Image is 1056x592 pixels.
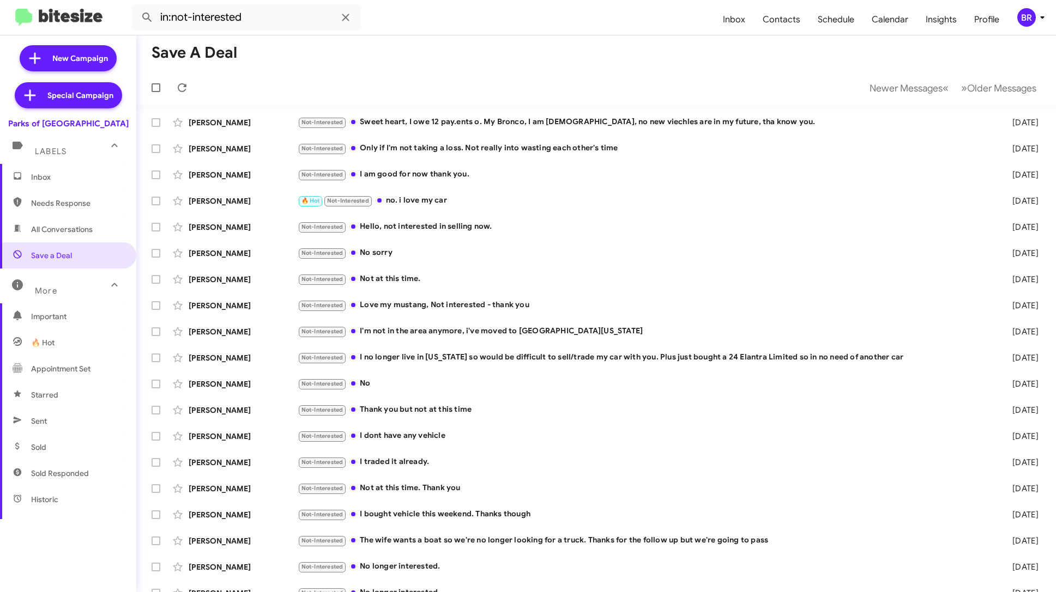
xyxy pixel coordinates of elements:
span: Not-Interested [301,249,343,257]
button: Next [955,77,1043,99]
div: [DATE] [995,222,1047,233]
span: Needs Response [31,198,124,209]
div: [DATE] [995,274,1047,285]
div: [PERSON_NAME] [189,222,298,233]
div: [PERSON_NAME] [189,248,298,259]
span: Not-Interested [301,145,343,152]
div: [PERSON_NAME] [189,117,298,128]
a: New Campaign [20,45,117,71]
span: Newer Messages [870,82,943,94]
span: Not-Interested [301,171,343,178]
div: [DATE] [995,196,1047,206]
div: No [298,377,995,390]
span: Not-Interested [301,119,343,126]
a: Schedule [809,4,863,35]
span: 🔥 Hot [301,197,320,204]
div: [DATE] [995,326,1047,337]
span: Older Messages [967,82,1036,94]
div: [PERSON_NAME] [189,405,298,416]
a: Contacts [754,4,809,35]
span: Not-Interested [301,328,343,335]
span: » [961,81,967,95]
div: [PERSON_NAME] [189,379,298,389]
div: Thank you but not at this time [298,404,995,416]
div: I traded it already. [298,456,995,468]
span: « [943,81,949,95]
div: [DATE] [995,379,1047,389]
div: [PERSON_NAME] [189,274,298,285]
input: Search [132,4,361,30]
div: [DATE] [995,535,1047,546]
div: BR [1017,8,1036,27]
div: [PERSON_NAME] [189,352,298,363]
h1: Save a Deal [152,44,237,62]
span: 🔥 Hot [31,337,55,348]
div: [DATE] [995,117,1047,128]
div: I'm not in the area anymore, i've moved to [GEOGRAPHIC_DATA][US_STATE] [298,325,995,338]
div: I no longer live in [US_STATE] so would be difficult to sell/trade my car with you. Plus just bou... [298,351,995,364]
span: Special Campaign [47,90,113,101]
div: [DATE] [995,509,1047,520]
span: Appointment Set [31,363,90,374]
span: Not-Interested [301,485,343,492]
div: [DATE] [995,405,1047,416]
a: Special Campaign [15,82,122,108]
span: Sold [31,442,46,453]
span: Not-Interested [301,223,343,230]
div: [PERSON_NAME] [189,300,298,311]
div: [DATE] [995,352,1047,363]
div: [PERSON_NAME] [189,483,298,494]
div: [DATE] [995,300,1047,311]
a: Inbox [714,4,754,35]
span: Sent [31,416,47,426]
div: no. i love my car [298,194,995,207]
button: BR [1008,8,1044,27]
span: Not-Interested [301,511,343,518]
div: Sweet heart, I owe 12 pay.ents o. My Bronco, I am [DEMOGRAPHIC_DATA], no new viechles are in my f... [298,116,995,129]
div: I dont have any vehicle [298,430,995,442]
div: Love my mustang, Not interested - thank you [298,299,995,312]
div: Parks of [GEOGRAPHIC_DATA] [8,118,129,129]
span: Not-Interested [301,406,343,413]
div: Only if I'm not taking a loss. Not really into wasting each other's time [298,142,995,155]
div: [PERSON_NAME] [189,196,298,206]
div: [PERSON_NAME] [189,535,298,546]
div: No sorry [298,247,995,259]
span: Not-Interested [301,276,343,283]
span: Not-Interested [301,563,343,570]
div: [DATE] [995,143,1047,154]
div: No longer interested. [298,560,995,573]
div: I am good for now thank you. [298,168,995,181]
div: [PERSON_NAME] [189,326,298,337]
div: [PERSON_NAME] [189,457,298,468]
span: Not-Interested [301,432,343,440]
div: [PERSON_NAME] [189,562,298,572]
a: Calendar [863,4,917,35]
span: Profile [966,4,1008,35]
a: Insights [917,4,966,35]
div: I bought vehicle this weekend. Thanks though [298,508,995,521]
div: [PERSON_NAME] [189,431,298,442]
span: Not-Interested [301,302,343,309]
div: Hello, not interested in selling now. [298,221,995,233]
nav: Page navigation example [864,77,1043,99]
span: New Campaign [52,53,108,64]
span: Labels [35,147,67,156]
span: Save a Deal [31,250,72,261]
span: Sold Responded [31,468,89,479]
span: Starred [31,389,58,400]
div: [PERSON_NAME] [189,143,298,154]
span: Historic [31,494,58,505]
div: [DATE] [995,457,1047,468]
div: The wife wants a boat so we're no longer looking for a truck. Thanks for the follow up but we're ... [298,534,995,547]
span: Not-Interested [327,197,369,204]
div: [DATE] [995,169,1047,180]
span: Important [31,311,124,322]
span: Not-Interested [301,459,343,466]
div: [DATE] [995,248,1047,259]
div: Not at this time. [298,273,995,285]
